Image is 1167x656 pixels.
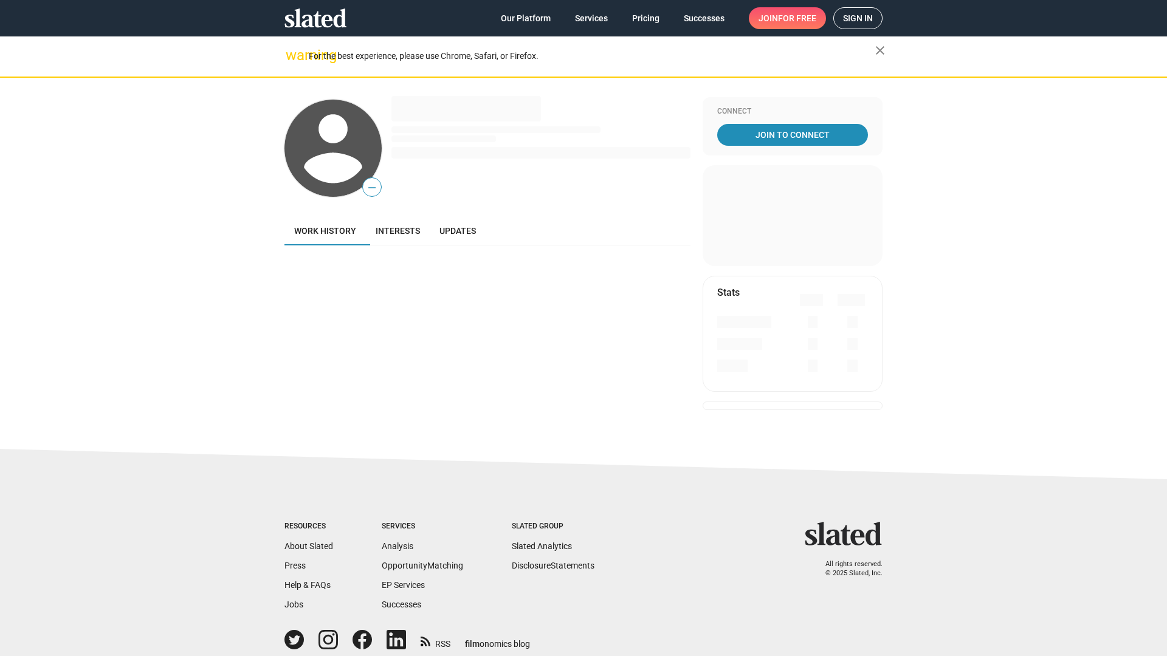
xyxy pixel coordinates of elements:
p: All rights reserved. © 2025 Slated, Inc. [813,560,883,578]
span: for free [778,7,816,29]
a: Jobs [284,600,303,609]
a: Successes [674,7,734,29]
a: OpportunityMatching [382,561,463,570]
span: Our Platform [501,7,551,29]
a: Join To Connect [717,124,868,146]
mat-icon: warning [286,48,300,63]
a: Analysis [382,541,413,551]
mat-icon: close [873,43,887,58]
div: For the best experience, please use Chrome, Safari, or Firefox. [309,48,875,64]
a: Interests [366,216,430,245]
span: Updates [439,226,476,236]
a: Sign in [833,7,883,29]
a: RSS [421,631,450,650]
span: Work history [294,226,356,236]
span: Successes [684,7,725,29]
span: Pricing [632,7,659,29]
div: Services [382,522,463,531]
div: Resources [284,522,333,531]
mat-card-title: Stats [717,286,740,299]
a: EP Services [382,580,425,590]
a: Services [565,7,618,29]
span: Interests [376,226,420,236]
a: DisclosureStatements [512,561,594,570]
span: — [363,180,381,196]
span: Services [575,7,608,29]
span: Join [759,7,816,29]
a: Pricing [622,7,669,29]
span: Join To Connect [720,124,866,146]
div: Connect [717,107,868,117]
a: Help & FAQs [284,580,331,590]
a: filmonomics blog [465,629,530,650]
a: Press [284,561,306,570]
div: Slated Group [512,522,594,531]
span: Sign in [843,8,873,29]
a: Our Platform [491,7,560,29]
a: Slated Analytics [512,541,572,551]
a: Joinfor free [749,7,826,29]
a: About Slated [284,541,333,551]
a: Successes [382,600,421,609]
span: film [465,639,480,649]
a: Updates [430,216,486,245]
a: Work history [284,216,366,245]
